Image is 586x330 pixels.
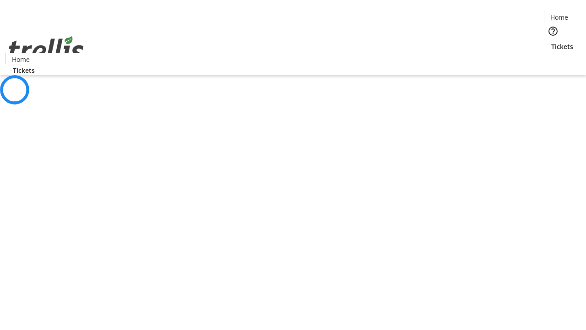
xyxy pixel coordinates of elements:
span: Tickets [551,42,573,51]
span: Home [550,12,568,22]
a: Tickets [544,42,581,51]
span: Home [12,55,30,64]
span: Tickets [13,66,35,75]
button: Cart [544,51,562,70]
a: Home [6,55,35,64]
a: Home [544,12,574,22]
a: Tickets [5,66,42,75]
img: Orient E2E Organization 9N6DeoeNRN's Logo [5,26,87,72]
button: Help [544,22,562,40]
